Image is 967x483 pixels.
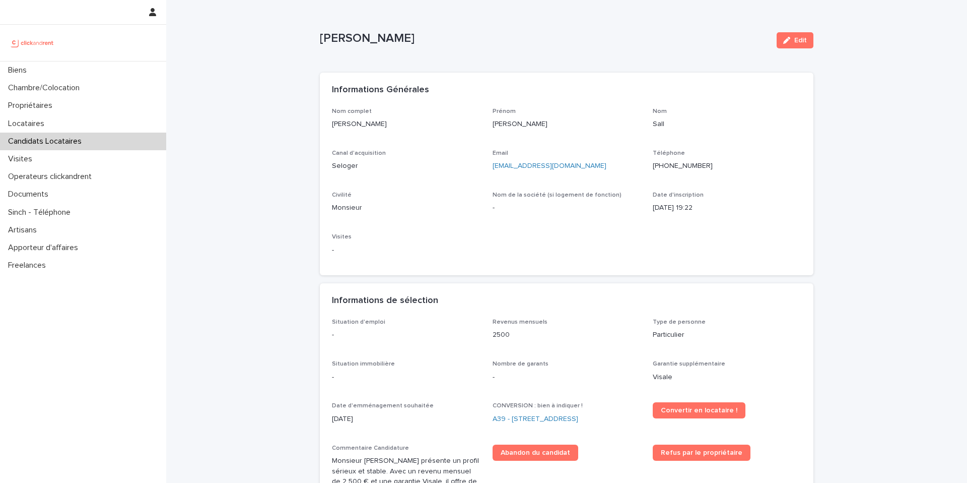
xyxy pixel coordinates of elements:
span: Date d'inscription [653,192,704,198]
p: - [332,330,480,340]
span: Téléphone [653,150,685,156]
a: [EMAIL_ADDRESS][DOMAIN_NAME] [493,162,606,169]
p: Sinch - Téléphone [4,208,79,217]
span: Nombre de garants [493,361,548,367]
p: [DATE] [332,414,480,425]
p: Biens [4,66,35,75]
p: Sall [653,119,801,130]
p: [DATE] 19:22 [653,203,801,213]
img: UCB0brd3T0yccxBKYDjQ [8,33,57,53]
span: Nom complet [332,108,372,114]
p: Visale [653,372,801,383]
p: 2500 [493,330,641,340]
p: Operateurs clickandrent [4,172,100,182]
p: - [332,372,480,383]
a: Refus par le propriétaire [653,445,750,461]
span: Nom de la société (si logement de fonction) [493,192,621,198]
p: [PERSON_NAME] [320,31,769,46]
span: Commentaire Candidature [332,445,409,451]
span: Civilité [332,192,352,198]
span: Nom [653,108,667,114]
span: Edit [794,37,807,44]
span: Canal d'acquisition [332,150,386,156]
p: Chambre/Colocation [4,83,88,93]
span: Revenus mensuels [493,319,547,325]
a: A39 - [STREET_ADDRESS] [493,414,578,425]
p: Candidats Locataires [4,137,90,146]
button: Edit [777,32,813,48]
p: Documents [4,190,56,199]
p: - [493,203,641,213]
span: Convertir en locataire ! [661,407,737,414]
p: Particulier [653,330,801,340]
span: Type de personne [653,319,706,325]
span: Situation immobilière [332,361,395,367]
span: Refus par le propriétaire [661,449,742,456]
ringoverc2c-84e06f14122c: Call with Ringover [653,162,713,169]
p: Artisans [4,225,45,235]
ringoverc2c-number-84e06f14122c: [PHONE_NUMBER] [653,162,713,169]
p: Freelances [4,261,54,270]
p: - [493,372,641,383]
p: [PERSON_NAME] [493,119,641,130]
span: CONVERSION : bien à indiquer ! [493,403,583,409]
span: Prénom [493,108,516,114]
span: Email [493,150,508,156]
span: Visites [332,234,352,240]
p: Apporteur d'affaires [4,243,86,253]
p: Visites [4,154,40,164]
a: Abandon du candidat [493,445,578,461]
h2: Informations Générales [332,85,429,96]
p: Locataires [4,119,52,129]
span: Garantie supplémentaire [653,361,725,367]
p: [PERSON_NAME] [332,119,480,130]
p: Seloger [332,161,480,171]
span: Abandon du candidat [501,449,570,456]
p: Monsieur [332,203,480,213]
p: Propriétaires [4,101,60,110]
p: - [332,245,480,256]
a: Convertir en locataire ! [653,402,745,418]
span: Date d'emménagement souhaitée [332,403,434,409]
h2: Informations de sélection [332,295,438,307]
span: Situation d'emploi [332,319,385,325]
